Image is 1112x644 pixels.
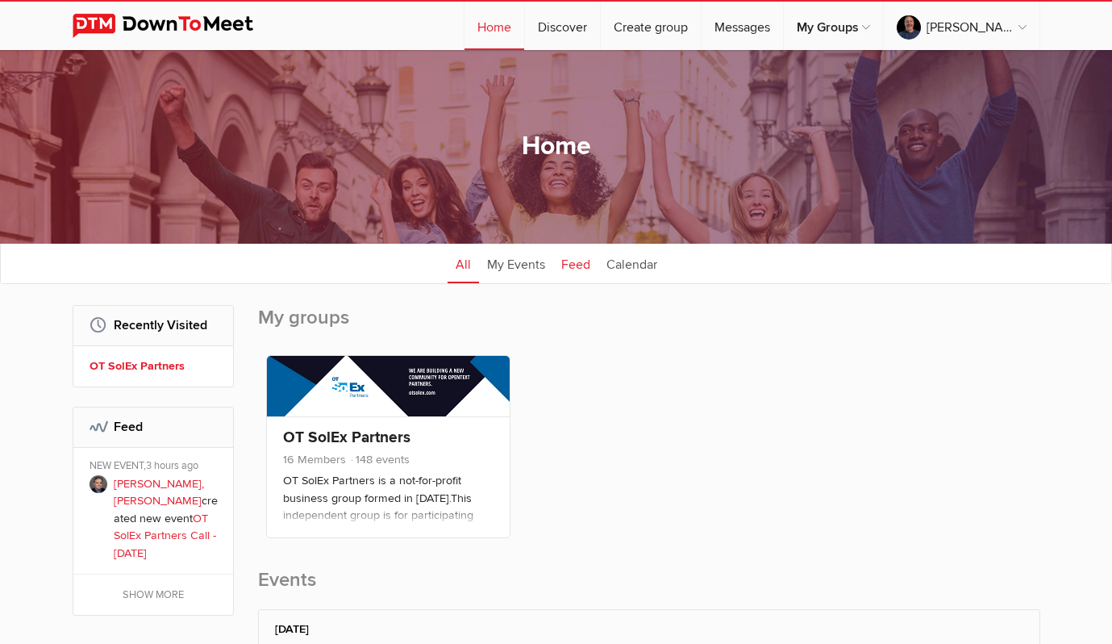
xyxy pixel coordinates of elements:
img: DownToMeet [73,14,278,38]
h2: Feed [90,408,217,446]
span: 148 events [349,453,410,466]
a: My Groups [784,2,883,50]
div: NEW EVENT, [90,459,222,475]
a: Messages [702,2,783,50]
span: 3 hours ago [146,459,198,472]
h2: Events [258,567,1040,609]
a: All [448,243,479,283]
a: OT SolEx Partners [90,358,222,375]
a: Feed [553,243,598,283]
a: OT SolEx Partners [283,428,410,447]
p: created new event [114,475,222,562]
a: Calendar [598,243,665,283]
a: Create group [601,2,701,50]
a: [PERSON_NAME], Ravenblack TS [884,2,1039,50]
a: Discover [525,2,600,50]
a: My Events [479,243,553,283]
h2: Recently Visited [90,306,217,345]
h2: My groups [258,305,1040,347]
a: Show more [73,575,233,615]
span: 16 Members [283,453,346,466]
a: [PERSON_NAME], [PERSON_NAME] [114,477,204,508]
h1: Home [522,130,591,164]
a: OT SolEx Partners Call - [DATE] [114,512,216,560]
a: Home [464,2,524,50]
p: OT SolEx Partners is a not-for-profit business group formed in [DATE].This independent group is f... [283,472,494,553]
